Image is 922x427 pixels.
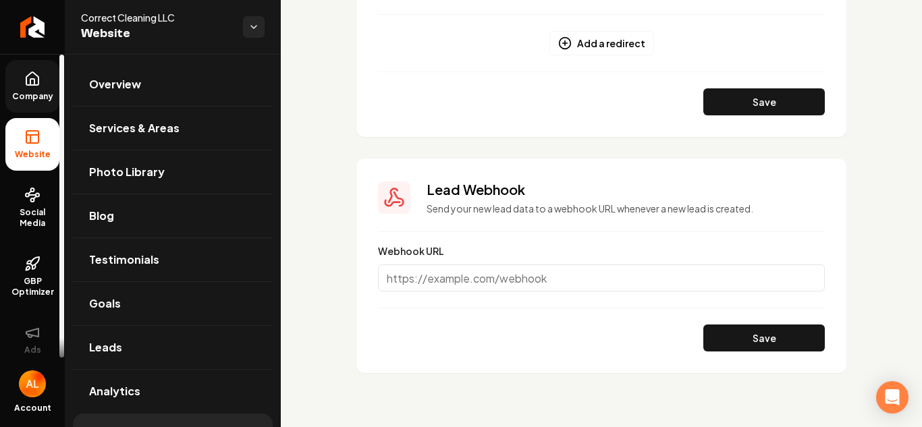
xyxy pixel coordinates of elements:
button: Add a redirect [549,31,654,55]
span: Blog [89,208,114,224]
span: Website [9,149,56,160]
img: Rebolt Logo [20,16,45,38]
a: Overview [73,63,273,106]
span: Website [81,24,232,43]
a: Services & Areas [73,107,273,150]
button: Ads [5,314,59,366]
a: Social Media [5,176,59,239]
a: Company [5,60,59,113]
a: Goals [73,282,273,325]
span: Ads [19,345,47,355]
span: Social Media [5,207,59,229]
span: Analytics [89,383,140,399]
span: Services & Areas [89,120,180,136]
div: Open Intercom Messenger [876,381,909,414]
img: Aaron Lamartz [19,370,46,397]
a: Blog [73,194,273,237]
p: Send your new lead data to a webhook URL whenever a new lead is created. [427,202,825,215]
a: Leads [73,326,273,369]
span: Photo Library [89,164,165,180]
span: Overview [89,76,141,92]
a: Analytics [73,370,273,413]
input: https://example.com/webhook [378,264,825,291]
a: GBP Optimizer [5,245,59,308]
a: Photo Library [73,150,273,194]
h3: Lead Webhook [427,180,825,199]
button: Save [703,324,825,351]
button: Save [703,88,825,115]
span: Leads [89,339,122,355]
span: Account [14,403,51,414]
span: GBP Optimizer [5,276,59,297]
label: Webhook URL [378,245,444,257]
span: Correct Cleaning LLC [81,11,232,24]
button: Open user button [19,370,46,397]
a: Testimonials [73,238,273,281]
span: Company [7,91,59,102]
span: Testimonials [89,252,159,268]
span: Goals [89,295,121,312]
